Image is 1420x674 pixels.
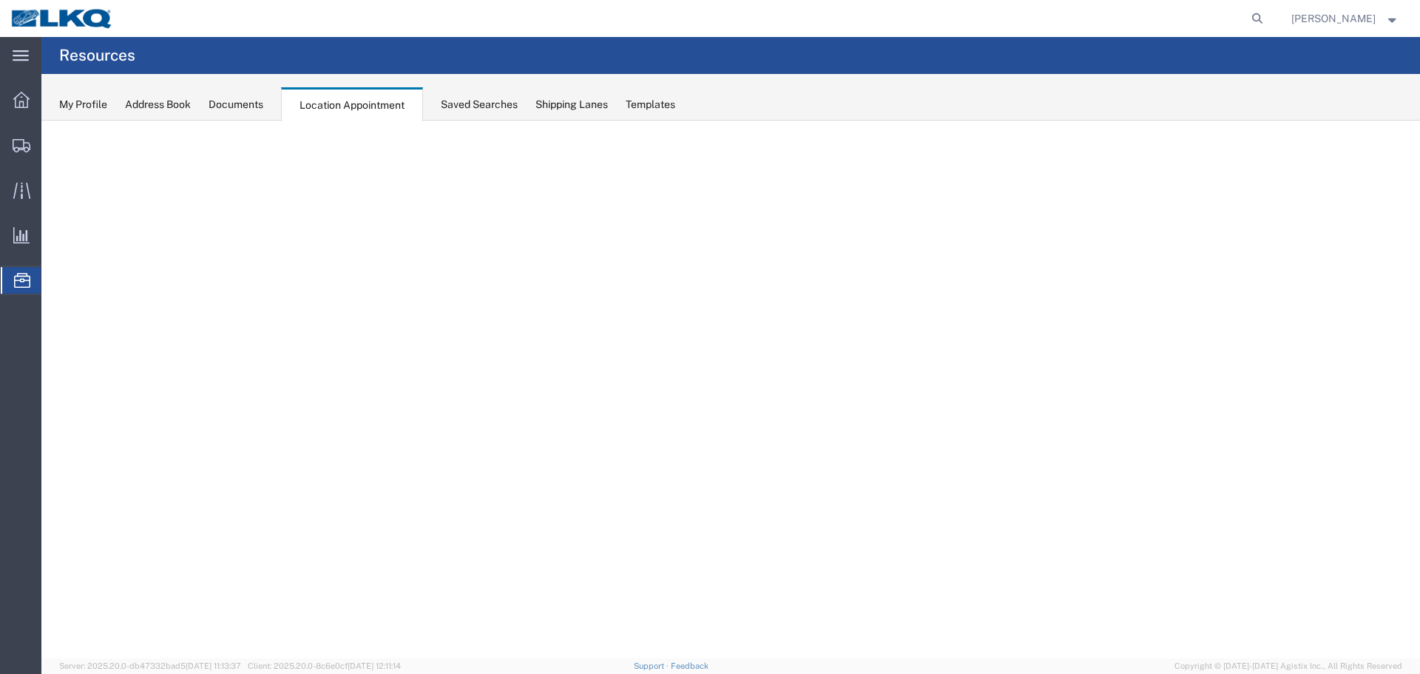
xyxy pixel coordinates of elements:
div: Documents [209,97,263,112]
button: [PERSON_NAME] [1291,10,1400,27]
div: Templates [626,97,675,112]
span: [DATE] 12:11:14 [348,661,401,670]
a: Support [634,661,671,670]
img: logo [10,7,114,30]
h4: Resources [59,37,135,74]
span: Copyright © [DATE]-[DATE] Agistix Inc., All Rights Reserved [1174,660,1402,673]
iframe: FS Legacy Container [41,121,1420,658]
div: Shipping Lanes [535,97,608,112]
a: Feedback [671,661,709,670]
div: Saved Searches [441,97,518,112]
span: Lea Merryweather [1291,10,1376,27]
div: My Profile [59,97,107,112]
span: [DATE] 11:13:37 [186,661,241,670]
span: Client: 2025.20.0-8c6e0cf [248,661,401,670]
div: Location Appointment [281,87,423,121]
span: Server: 2025.20.0-db47332bad5 [59,661,241,670]
div: Address Book [125,97,191,112]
